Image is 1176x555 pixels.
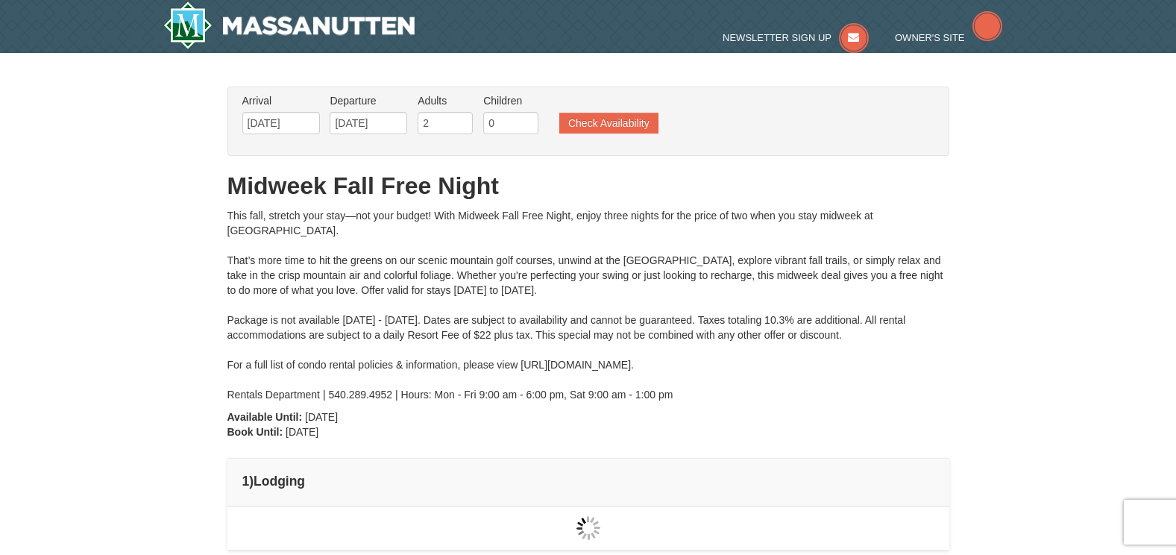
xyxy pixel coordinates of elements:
a: Owner's Site [895,32,1002,43]
img: Massanutten Resort Logo [163,1,415,49]
span: [DATE] [305,411,338,423]
label: Adults [418,93,473,108]
span: Owner's Site [895,32,965,43]
label: Departure [330,93,407,108]
img: wait gif [576,516,600,540]
label: Children [483,93,538,108]
strong: Available Until: [227,411,303,423]
a: Newsletter Sign Up [723,32,869,43]
div: This fall, stretch your stay—not your budget! With Midweek Fall Free Night, enjoy three nights fo... [227,208,949,402]
span: Newsletter Sign Up [723,32,831,43]
button: Check Availability [559,113,658,134]
a: Massanutten Resort [163,1,415,49]
label: Arrival [242,93,320,108]
h1: Midweek Fall Free Night [227,171,949,201]
span: [DATE] [286,426,318,438]
span: ) [249,474,254,489]
strong: Book Until: [227,426,283,438]
h4: 1 Lodging [242,474,934,489]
